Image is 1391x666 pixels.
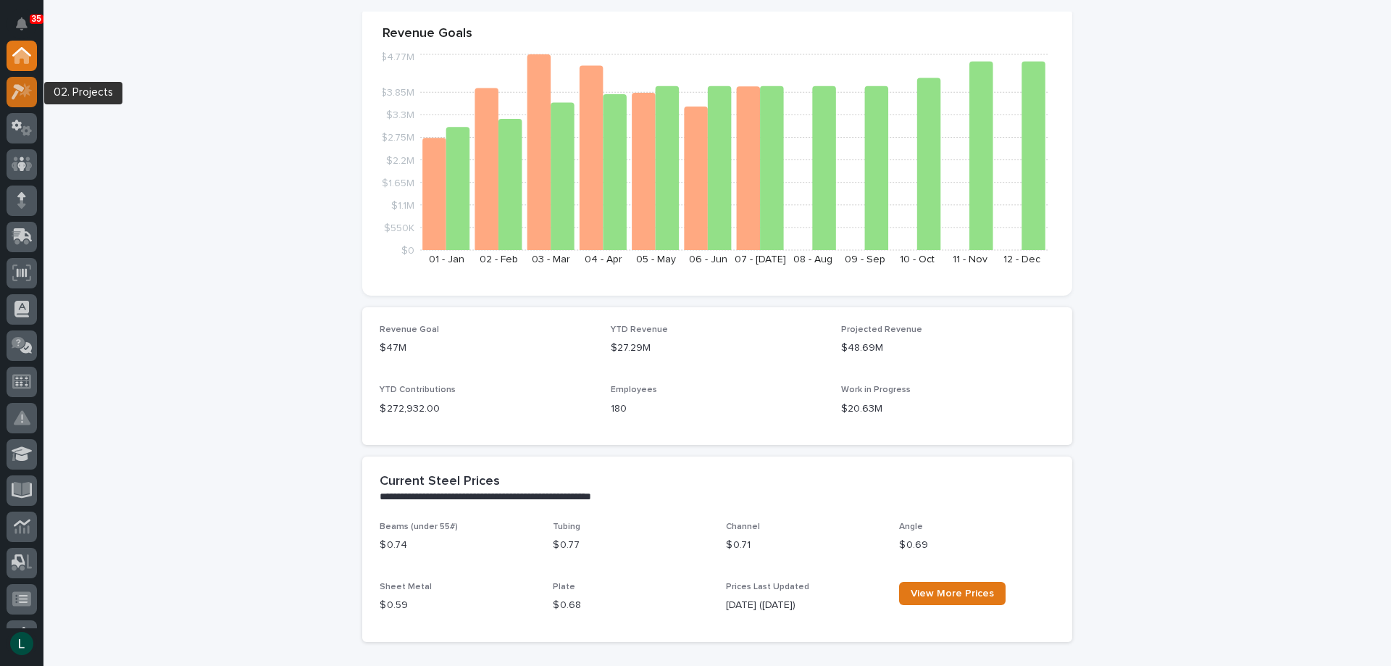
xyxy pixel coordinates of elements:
[611,386,657,394] span: Employees
[386,110,414,120] tspan: $3.3M
[380,523,458,531] span: Beams (under 55#)
[380,474,500,490] h2: Current Steel Prices
[32,14,41,24] p: 35
[553,583,575,591] span: Plate
[7,9,37,39] button: Notifications
[689,254,727,265] text: 06 - Jun
[553,523,580,531] span: Tubing
[380,598,535,613] p: $ 0.59
[735,254,786,265] text: 07 - [DATE]
[383,26,1052,42] p: Revenue Goals
[841,325,922,334] span: Projected Revenue
[380,583,432,591] span: Sheet Metal
[726,538,882,553] p: $ 0.71
[380,325,439,334] span: Revenue Goal
[381,133,414,143] tspan: $2.75M
[7,628,37,659] button: users-avatar
[841,401,1055,417] p: $20.63M
[386,155,414,165] tspan: $2.2M
[845,254,885,265] text: 09 - Sep
[380,386,456,394] span: YTD Contributions
[380,538,535,553] p: $ 0.74
[899,523,923,531] span: Angle
[382,178,414,188] tspan: $1.65M
[380,52,414,62] tspan: $4.77M
[899,582,1006,605] a: View More Prices
[841,386,911,394] span: Work in Progress
[585,254,622,265] text: 04 - Apr
[553,538,709,553] p: $ 0.77
[553,598,709,613] p: $ 0.68
[380,341,593,356] p: $47M
[636,254,676,265] text: 05 - May
[380,88,414,98] tspan: $3.85M
[532,254,570,265] text: 03 - Mar
[726,598,882,613] p: [DATE] ([DATE])
[391,200,414,210] tspan: $1.1M
[401,246,414,256] tspan: $0
[793,254,832,265] text: 08 - Aug
[953,254,987,265] text: 11 - Nov
[611,401,824,417] p: 180
[384,222,414,233] tspan: $550K
[841,341,1055,356] p: $48.69M
[380,401,593,417] p: $ 272,932.00
[18,17,37,41] div: Notifications35
[900,254,935,265] text: 10 - Oct
[1003,254,1040,265] text: 12 - Dec
[726,583,809,591] span: Prices Last Updated
[911,588,994,599] span: View More Prices
[726,523,760,531] span: Channel
[611,325,668,334] span: YTD Revenue
[899,538,1055,553] p: $ 0.69
[429,254,464,265] text: 01 - Jan
[480,254,518,265] text: 02 - Feb
[611,341,824,356] p: $27.29M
